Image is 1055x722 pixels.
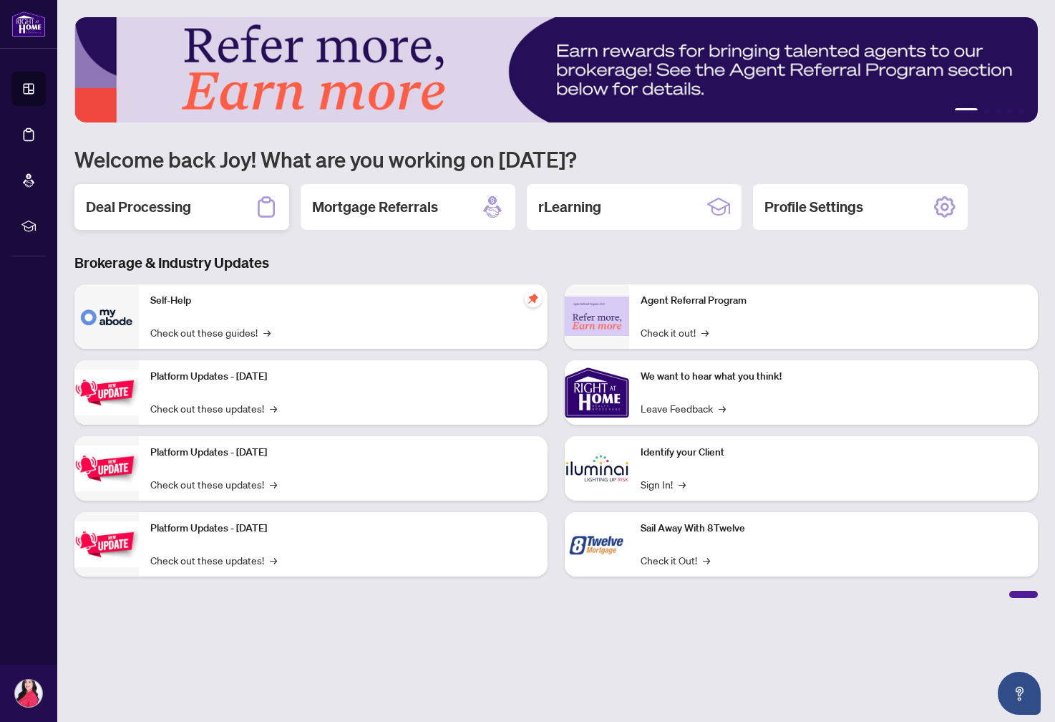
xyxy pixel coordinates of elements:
h2: Mortgage Referrals [312,197,438,217]
img: Platform Updates - July 8, 2025 [74,446,139,491]
span: → [679,476,686,492]
button: 5 [1018,108,1024,114]
img: Profile Icon [15,680,42,707]
p: Sail Away With 8Twelve [641,521,1026,536]
img: Agent Referral Program [565,297,629,336]
a: Check out these guides!→ [150,324,271,340]
h2: Deal Processing [86,197,191,217]
h3: Brokerage & Industry Updates [74,253,1038,273]
img: Sail Away With 8Twelve [565,512,629,577]
p: Platform Updates - [DATE] [150,521,536,536]
span: → [270,400,277,416]
span: pushpin [525,290,542,307]
p: Platform Updates - [DATE] [150,445,536,461]
img: Platform Updates - July 21, 2025 [74,370,139,415]
button: 3 [995,108,1001,114]
span: → [701,324,709,340]
p: Agent Referral Program [641,293,1026,309]
span: → [263,324,271,340]
h2: rLearning [538,197,601,217]
h2: Profile Settings [764,197,863,217]
img: Slide 0 [74,17,1038,122]
button: Open asap [998,672,1041,715]
p: Platform Updates - [DATE] [150,369,536,385]
p: We want to hear what you think! [641,369,1026,385]
a: Leave Feedback→ [641,400,726,416]
a: Check it out!→ [641,324,709,340]
p: Self-Help [150,293,536,309]
a: Check it Out!→ [641,552,710,568]
span: → [703,552,710,568]
img: Identify your Client [565,436,629,501]
p: Identify your Client [641,445,1026,461]
img: logo [11,11,46,37]
span: → [719,400,726,416]
a: Check out these updates!→ [150,552,277,568]
a: Sign In!→ [641,476,686,492]
h1: Welcome back Joy! What are you working on [DATE]? [74,145,1038,173]
button: 4 [1006,108,1012,114]
span: → [270,476,277,492]
span: → [270,552,277,568]
a: Check out these updates!→ [150,476,277,492]
img: Self-Help [74,284,139,349]
button: 2 [983,108,989,114]
img: We want to hear what you think! [565,360,629,425]
a: Check out these updates!→ [150,400,277,416]
button: 1 [955,108,978,114]
img: Platform Updates - June 23, 2025 [74,521,139,567]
